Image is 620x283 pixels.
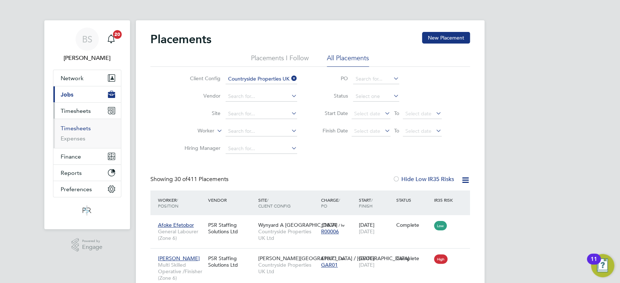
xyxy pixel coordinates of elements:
input: Search for... [226,91,297,102]
div: Site [256,193,319,212]
label: Status [315,93,348,99]
input: Search for... [226,109,297,119]
div: IR35 Risk [432,193,457,206]
input: Search for... [226,144,297,154]
span: Reports [61,169,82,176]
span: [PERSON_NAME][GEOGRAPHIC_DATA] / [GEOGRAPHIC_DATA] [258,255,409,262]
span: Finance [61,153,81,160]
span: [DATE] [358,262,374,268]
input: Select one [353,91,399,102]
span: 411 Placements [174,176,228,183]
button: Reports [53,165,121,181]
span: £18.71 [321,255,337,262]
span: Powered by [82,238,102,244]
button: Preferences [53,181,121,197]
label: Worker [173,127,214,135]
div: [DATE] [357,251,394,272]
h2: Placements [150,32,211,46]
a: Expenses [61,135,85,142]
span: Low [434,221,447,230]
a: Powered byEngage [72,238,102,252]
input: Search for... [226,126,297,136]
span: Jobs [61,91,73,98]
a: BS[PERSON_NAME] [53,28,121,62]
a: [PERSON_NAME]Multi Skilled Operative /Finisher (Zone 6)PSR Staffing Solutions Ltd[PERSON_NAME][GE... [156,251,470,257]
div: Start [357,193,394,212]
button: Timesheets [53,103,121,119]
label: Vendor [179,93,220,99]
label: Finish Date [315,127,348,134]
button: Finance [53,148,121,164]
img: psrsolutions-logo-retina.png [80,205,93,216]
span: [DATE] [358,228,374,235]
span: Select date [354,110,380,117]
div: Timesheets [53,119,121,148]
button: Network [53,70,121,86]
span: To [392,126,401,135]
input: Search for... [226,74,297,84]
div: Vendor [206,193,256,206]
div: Charge [319,193,357,212]
div: Status [394,193,432,206]
span: £18.71 [321,222,337,228]
button: New Placement [422,32,470,44]
span: / Client Config [258,197,291,209]
div: Complete [396,222,430,228]
div: Showing [150,176,230,183]
button: Open Resource Center, 11 new notifications [591,254,614,277]
span: / Finish [358,197,372,209]
a: Timesheets [61,125,91,132]
div: [DATE] [357,218,394,238]
span: / Position [158,197,178,209]
label: PO [315,75,348,82]
a: Go to home page [53,205,121,216]
input: Search for... [353,74,399,84]
span: BS [82,34,92,44]
span: / hr [339,256,345,261]
span: Countryside Properties UK Ltd [258,228,317,241]
span: Select date [354,128,380,134]
label: Hiring Manager [179,145,220,151]
span: To [392,108,401,118]
a: Afoke EfetoborGeneral Labourer (Zone 6)PSR Staffing Solutions LtdWynyard A [GEOGRAPHIC_DATA]Count... [156,218,470,224]
div: 11 [591,259,597,268]
a: 20 [104,28,118,51]
div: PSR Staffing Solutions Ltd [206,218,256,238]
span: / PO [321,197,340,209]
span: Afoke Efetobor [158,222,194,228]
label: Site [179,110,220,116]
label: Start Date [315,110,348,116]
nav: Main navigation [44,20,130,229]
span: High [434,254,447,264]
span: / hr [339,222,345,228]
div: Worker [156,193,206,212]
li: Placements I Follow [251,54,309,67]
label: Client Config [179,75,220,82]
span: Beth Seddon [53,54,121,62]
label: Hide Low IR35 Risks [393,176,454,183]
span: Countryside Properties UK Ltd [258,262,317,275]
span: General Labourer (Zone 6) [158,228,204,241]
li: All Placements [327,54,369,67]
button: Jobs [53,86,121,102]
span: Engage [82,244,102,250]
span: GAR01 [321,262,338,268]
span: Wynyard A [GEOGRAPHIC_DATA] [258,222,337,228]
div: PSR Staffing Solutions Ltd [206,251,256,272]
span: Select date [405,128,431,134]
span: Network [61,75,84,82]
span: Preferences [61,186,92,193]
span: Multi Skilled Operative /Finisher (Zone 6) [158,262,204,282]
span: Timesheets [61,107,91,114]
span: 30 of [174,176,187,183]
span: R00006 [321,228,339,235]
span: 20 [113,30,122,39]
span: Select date [405,110,431,117]
div: Complete [396,255,430,262]
span: [PERSON_NAME] [158,255,200,262]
